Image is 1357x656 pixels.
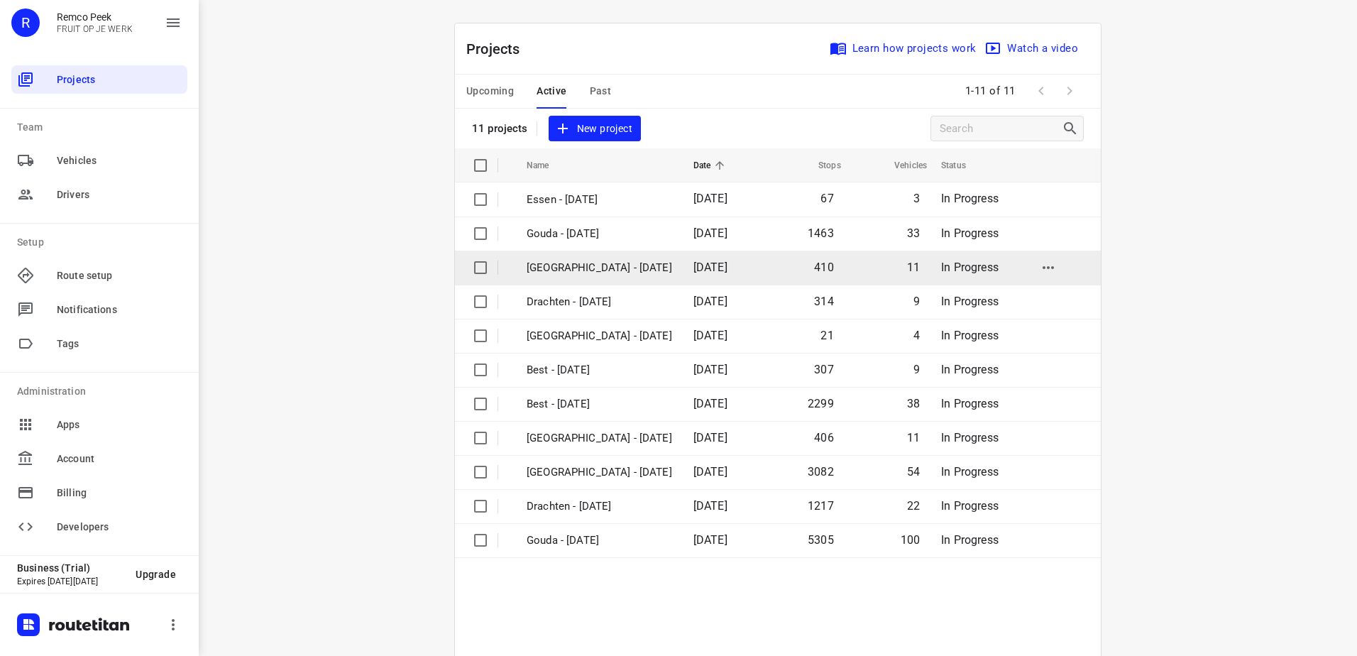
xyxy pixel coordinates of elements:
span: Apps [57,417,182,432]
span: Name [527,157,568,174]
p: Remco Peek [57,11,133,23]
span: Tags [57,337,182,351]
p: Business (Trial) [17,562,124,574]
span: In Progress [941,295,999,308]
span: 314 [814,295,834,308]
span: Projects [57,72,182,87]
p: Gouda - Monday [527,532,672,549]
div: Vehicles [11,146,187,175]
span: In Progress [941,363,999,376]
span: In Progress [941,431,999,444]
span: 2299 [808,397,834,410]
span: Vehicles [876,157,927,174]
span: [DATE] [693,192,727,205]
span: 9 [913,363,920,376]
span: 1-11 of 11 [960,76,1021,106]
span: 3 [913,192,920,205]
span: Past [590,82,612,100]
span: [DATE] [693,499,727,513]
span: Upcoming [466,82,514,100]
span: 406 [814,431,834,444]
p: 11 projects [472,122,528,135]
span: [DATE] [693,397,727,410]
span: Developers [57,520,182,535]
div: Search [1062,120,1083,137]
div: Tags [11,329,187,358]
span: 21 [820,329,833,342]
p: [GEOGRAPHIC_DATA] - [DATE] [527,328,672,344]
div: Developers [11,513,187,541]
span: 1463 [808,226,834,240]
span: [DATE] [693,226,727,240]
div: Apps [11,410,187,439]
span: New project [557,120,632,138]
span: Route setup [57,268,182,283]
span: Active [537,82,566,100]
span: Vehicles [57,153,182,168]
div: Notifications [11,295,187,324]
span: [DATE] [693,261,727,274]
p: Best - [DATE] [527,362,672,378]
p: Zwolle - Monday [527,464,672,481]
p: Setup [17,235,187,250]
span: Account [57,452,182,466]
span: 11 [907,431,920,444]
p: Drachten - Monday [527,498,672,515]
span: Drivers [57,187,182,202]
p: Team [17,120,187,135]
p: Drachten - [DATE] [527,294,672,310]
span: Previous Page [1027,77,1055,105]
span: 410 [814,261,834,274]
div: Billing [11,479,187,507]
p: [GEOGRAPHIC_DATA] - [DATE] [527,260,672,276]
span: Billing [57,486,182,501]
span: 100 [901,533,921,547]
button: Upgrade [124,562,187,587]
div: R [11,9,40,37]
span: In Progress [941,465,999,479]
p: Gouda - [DATE] [527,226,672,242]
span: In Progress [941,499,999,513]
span: 4 [913,329,920,342]
span: 9 [913,295,920,308]
span: [DATE] [693,465,727,479]
span: Upgrade [136,569,176,580]
p: Essen - [DATE] [527,192,672,208]
p: Projects [466,38,532,60]
span: 38 [907,397,920,410]
span: [DATE] [693,363,727,376]
span: In Progress [941,329,999,342]
span: In Progress [941,533,999,547]
button: New project [549,116,641,142]
span: Notifications [57,302,182,317]
div: Route setup [11,261,187,290]
p: Best - [DATE] [527,396,672,412]
p: Antwerpen - Monday [527,430,672,447]
span: 3082 [808,465,834,479]
div: Account [11,444,187,473]
span: 5305 [808,533,834,547]
span: Stops [800,157,841,174]
div: Drivers [11,180,187,209]
span: [DATE] [693,329,727,342]
span: [DATE] [693,533,727,547]
span: 307 [814,363,834,376]
span: In Progress [941,261,999,274]
span: Next Page [1055,77,1084,105]
span: [DATE] [693,295,727,308]
span: 33 [907,226,920,240]
span: Date [693,157,730,174]
p: FRUIT OP JE WERK [57,24,133,34]
span: 54 [907,465,920,479]
p: Administration [17,384,187,399]
span: 1217 [808,499,834,513]
span: 22 [907,499,920,513]
input: Search projects [940,118,1062,140]
span: In Progress [941,397,999,410]
span: 11 [907,261,920,274]
span: [DATE] [693,431,727,444]
p: Expires [DATE][DATE] [17,576,124,586]
span: 67 [820,192,833,205]
div: Projects [11,65,187,94]
span: In Progress [941,192,999,205]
